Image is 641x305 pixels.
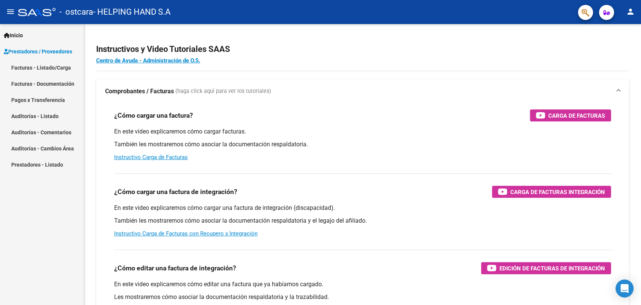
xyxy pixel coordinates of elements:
span: - ostcara [59,4,93,20]
h3: ¿Cómo editar una factura de integración? [114,263,236,273]
span: (haga click aquí para ver los tutoriales) [175,87,271,96]
mat-icon: menu [6,7,15,16]
p: Les mostraremos cómo asociar la documentación respaldatoria y la trazabilidad. [114,293,611,301]
span: Inicio [4,31,23,39]
span: - HELPING HAND S.A [93,4,170,20]
h2: Instructivos y Video Tutoriales SAAS [96,42,629,56]
mat-expansion-panel-header: Comprobantes / Facturas (haga click aquí para ver los tutoriales) [96,79,629,103]
span: Carga de Facturas Integración [510,187,605,197]
button: Carga de Facturas Integración [492,186,611,198]
p: En este video explicaremos cómo cargar facturas. [114,127,611,136]
mat-icon: person [626,7,635,16]
span: Carga de Facturas [548,111,605,120]
p: En este video explicaremos cómo editar una factura que ya habíamos cargado. [114,280,611,288]
p: También les mostraremos cómo asociar la documentación respaldatoria. [114,140,611,149]
p: También les mostraremos cómo asociar la documentación respaldatoria y el legajo del afiliado. [114,217,611,225]
span: Edición de Facturas de integración [499,264,605,273]
span: Prestadores / Proveedores [4,47,72,56]
p: En este video explicaremos cómo cargar una factura de integración (discapacidad). [114,204,611,212]
a: Centro de Ayuda - Administración de O.S. [96,57,200,64]
a: Instructivo Carga de Facturas [114,154,188,161]
h3: ¿Cómo cargar una factura de integración? [114,187,237,197]
button: Carga de Facturas [530,109,611,121]
button: Edición de Facturas de integración [481,262,611,274]
strong: Comprobantes / Facturas [105,87,174,96]
a: Instructivo Carga de Facturas con Recupero x Integración [114,230,258,237]
div: Open Intercom Messenger [615,279,633,297]
h3: ¿Cómo cargar una factura? [114,110,193,121]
